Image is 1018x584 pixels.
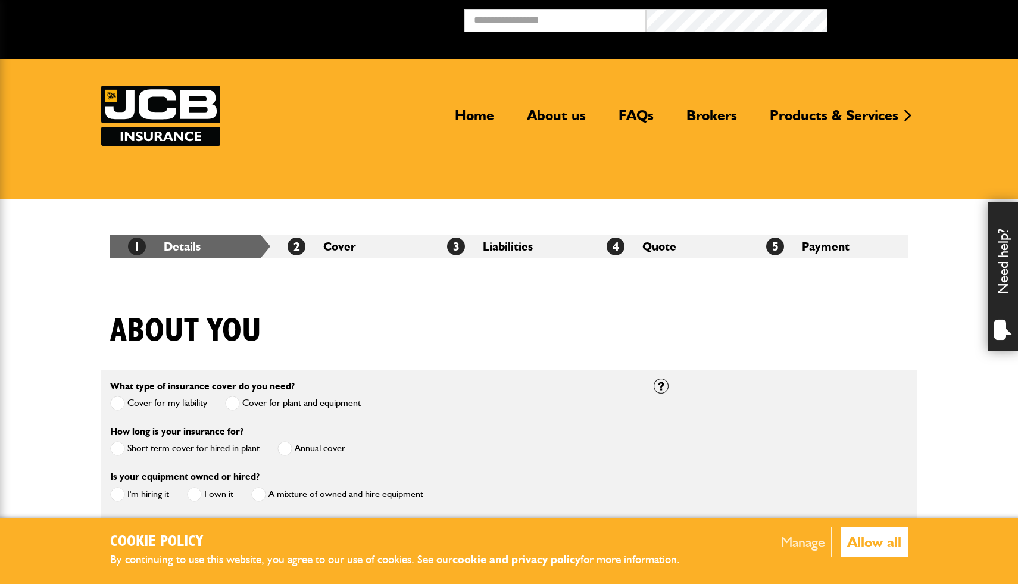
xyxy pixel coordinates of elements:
button: Allow all [841,527,908,557]
label: Cover for plant and equipment [225,396,361,411]
li: Payment [748,235,908,258]
li: Liabilities [429,235,589,258]
span: 3 [447,238,465,255]
a: About us [518,107,595,134]
a: Home [446,107,503,134]
span: 5 [766,238,784,255]
button: Broker Login [827,9,1009,27]
p: By continuing to use this website, you agree to our use of cookies. See our for more information. [110,551,700,569]
a: JCB Insurance Services [101,86,220,146]
label: I own it [187,487,233,502]
li: Quote [589,235,748,258]
button: Manage [775,527,832,557]
label: A mixture of owned and hire equipment [251,487,423,502]
a: Products & Services [761,107,907,134]
li: Details [110,235,270,258]
label: What type of insurance cover do you need? [110,382,295,391]
label: Is your equipment owned or hired? [110,472,260,482]
label: How long is your insurance for? [110,427,243,436]
label: Short term cover for hired in plant [110,441,260,456]
a: Brokers [677,107,746,134]
label: Annual cover [277,441,345,456]
label: Cover for my liability [110,396,207,411]
h2: Cookie Policy [110,533,700,551]
a: cookie and privacy policy [452,552,580,566]
li: Cover [270,235,429,258]
a: FAQs [610,107,663,134]
span: 2 [288,238,305,255]
span: 4 [607,238,624,255]
div: Need help? [988,202,1018,351]
img: JCB Insurance Services logo [101,86,220,146]
label: I'm hiring it [110,487,169,502]
span: 1 [128,238,146,255]
h1: About you [110,311,261,351]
